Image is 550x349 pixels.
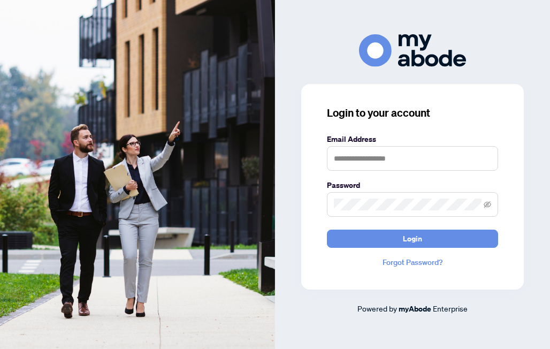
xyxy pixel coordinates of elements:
[359,34,466,67] img: ma-logo
[327,133,498,145] label: Email Address
[484,201,491,208] span: eye-invisible
[327,256,498,268] a: Forgot Password?
[403,230,422,247] span: Login
[327,230,498,248] button: Login
[327,105,498,120] h3: Login to your account
[399,303,431,315] a: myAbode
[433,304,468,313] span: Enterprise
[327,179,498,191] label: Password
[357,304,397,313] span: Powered by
